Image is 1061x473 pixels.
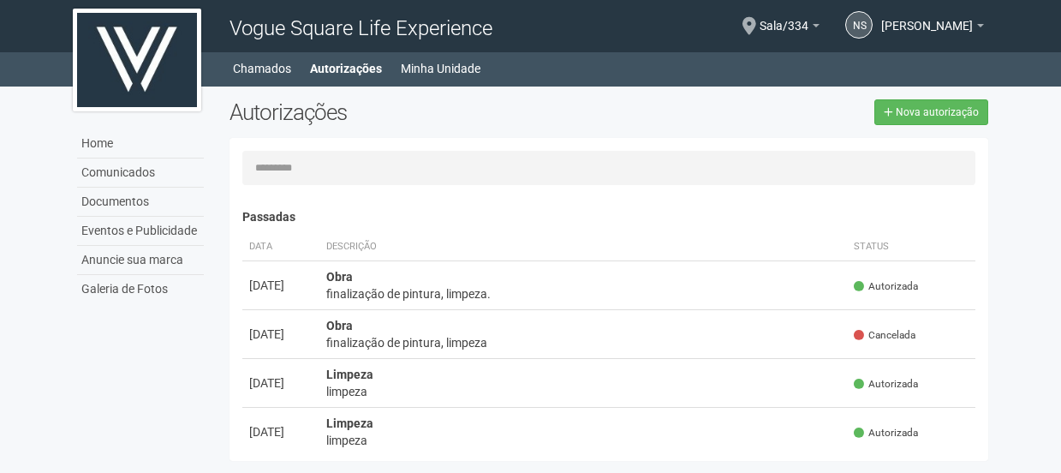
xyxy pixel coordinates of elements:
[326,270,353,284] strong: Obra
[242,233,319,261] th: Data
[310,57,382,81] a: Autorizações
[401,57,480,81] a: Minha Unidade
[874,99,988,125] a: Nova autorização
[77,275,204,303] a: Galeria de Fotos
[854,377,918,392] span: Autorizada
[249,374,313,392] div: [DATE]
[319,233,848,261] th: Descrição
[326,334,841,351] div: finalização de pintura, limpeza
[73,9,201,111] img: logo.jpg
[249,277,313,294] div: [DATE]
[229,99,596,125] h2: Autorizações
[249,326,313,343] div: [DATE]
[233,57,291,81] a: Chamados
[77,246,204,275] a: Anuncie sua marca
[229,16,492,40] span: Vogue Square Life Experience
[760,21,820,35] a: Sala/334
[760,3,808,33] span: Sala/334
[847,233,975,261] th: Status
[896,106,979,118] span: Nova autorização
[77,159,204,188] a: Comunicados
[249,423,313,440] div: [DATE]
[326,432,841,449] div: limpeza
[326,368,373,381] strong: Limpeza
[326,319,353,332] strong: Obra
[326,383,841,400] div: limpeza
[242,211,976,224] h4: Passadas
[326,285,841,302] div: finalização de pintura, limpeza.
[326,416,373,430] strong: Limpeza
[77,188,204,217] a: Documentos
[854,279,918,294] span: Autorizada
[854,328,915,343] span: Cancelada
[881,3,973,33] span: Nauara Silva Machado
[845,11,873,39] a: NS
[77,217,204,246] a: Eventos e Publicidade
[854,426,918,440] span: Autorizada
[881,21,984,35] a: [PERSON_NAME]
[77,129,204,159] a: Home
